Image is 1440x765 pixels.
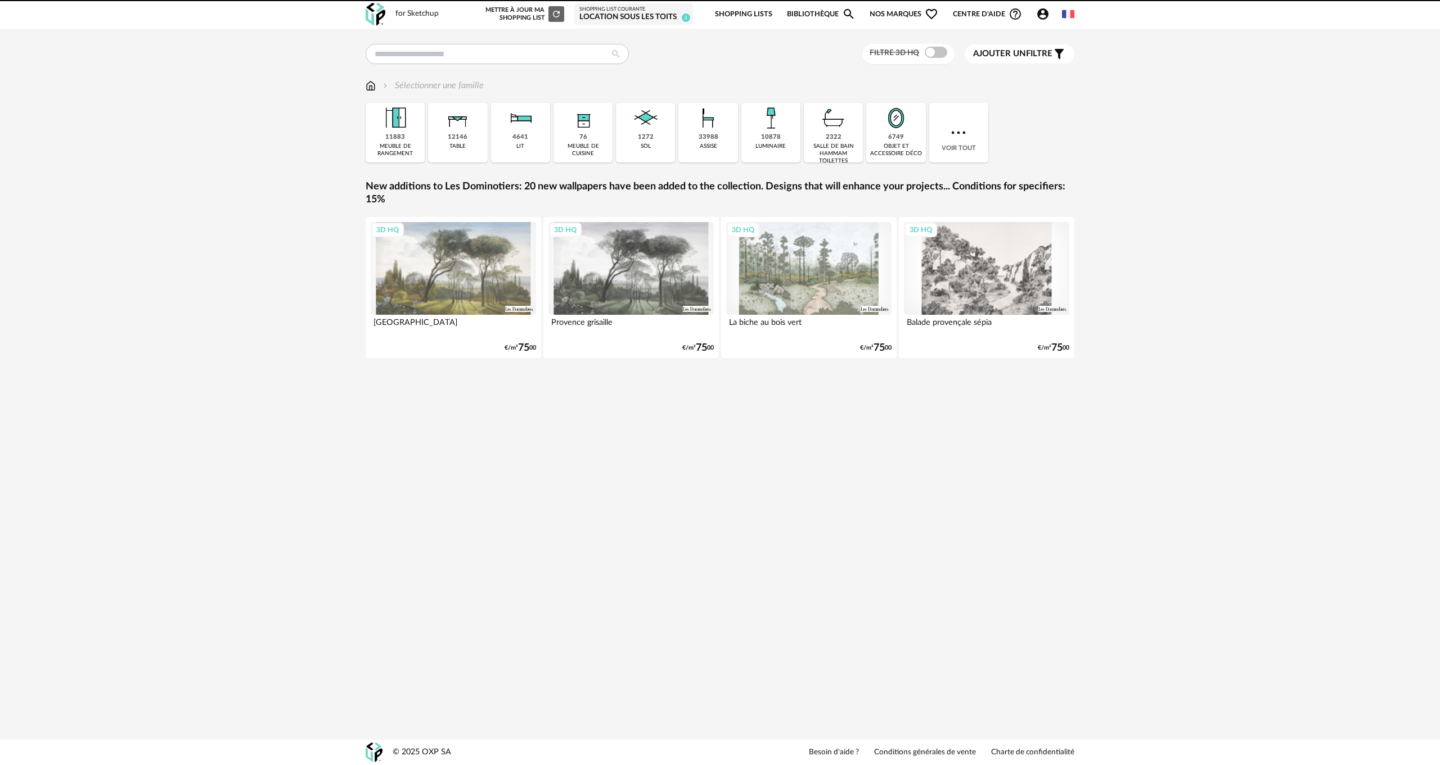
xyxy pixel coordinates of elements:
[1009,7,1022,21] span: Help Circle Outline icon
[761,133,781,142] div: 10878
[366,217,541,358] a: 3D HQ [GEOGRAPHIC_DATA] €/m²7500
[443,103,473,133] img: Table.png
[641,143,651,150] div: sol
[965,44,1074,64] button: Ajouter unfiltre Filter icon
[870,143,922,157] div: objet et accessoire déco
[568,103,598,133] img: Rangement.png
[371,315,536,337] div: [GEOGRAPHIC_DATA]
[726,315,892,337] div: La biche au bois vert
[696,344,707,352] span: 75
[787,1,856,28] a: BibliothèqueMagnify icon
[807,143,859,165] div: salle de bain hammam toilettes
[543,217,719,358] a: 3D HQ Provence grisaille €/m²7500
[449,143,466,150] div: table
[483,6,564,22] div: Mettre à jour ma Shopping List
[925,7,938,21] span: Heart Outline icon
[1062,8,1074,20] img: fr
[366,3,385,26] img: OXP
[874,748,976,758] a: Conditions générales de vente
[505,344,536,352] div: €/m² 00
[904,223,937,237] div: 3D HQ
[953,7,1022,21] span: Centre d'aideHelp Circle Outline icon
[369,143,421,157] div: meuble de rangement
[366,180,1074,207] a: New additions to Les Dominotiers: 20 new wallpapers have been added to the collection. Designs th...
[826,133,841,142] div: 2322
[874,344,885,352] span: 75
[948,123,969,143] img: more.7b13dc1.svg
[579,133,587,142] div: 76
[1051,344,1063,352] span: 75
[366,79,376,92] img: svg+xml;base64,PHN2ZyB3aWR0aD0iMTYiIGhlaWdodD0iMTciIHZpZXdCb3g9IjAgMCAxNiAxNyIgZmlsbD0ibm9uZSIgeG...
[721,217,897,358] a: 3D HQ La biche au bois vert €/m²7500
[371,223,404,237] div: 3D HQ
[380,103,411,133] img: Meuble%20de%20rangement.png
[579,6,688,13] div: Shopping List courante
[700,143,717,150] div: assise
[693,103,723,133] img: Assise.png
[809,748,859,758] a: Besoin d'aide ?
[1052,47,1066,61] span: Filter icon
[973,49,1026,58] span: Ajouter un
[888,133,904,142] div: 6749
[505,103,535,133] img: Literie.png
[899,217,1074,358] a: 3D HQ Balade provençale sépia €/m²7500
[448,133,467,142] div: 12146
[1038,344,1069,352] div: €/m² 00
[755,143,786,150] div: luminaire
[881,103,911,133] img: Miroir.png
[842,7,856,21] span: Magnify icon
[699,133,718,142] div: 33988
[870,1,938,28] span: Nos marques
[755,103,786,133] img: Luminaire.png
[682,344,714,352] div: €/m² 00
[727,223,759,237] div: 3D HQ
[904,315,1069,337] div: Balade provençale sépia
[381,79,390,92] img: svg+xml;base64,PHN2ZyB3aWR0aD0iMTYiIGhlaWdodD0iMTYiIHZpZXdCb3g9IjAgMCAxNiAxNiIgZmlsbD0ibm9uZSIgeG...
[548,315,714,337] div: Provence grisaille
[1036,7,1050,21] span: Account Circle icon
[870,49,919,57] span: Filtre 3D HQ
[381,79,484,92] div: Sélectionner une famille
[682,13,690,22] span: 2
[638,133,654,142] div: 1272
[551,11,561,17] span: Refresh icon
[518,344,529,352] span: 75
[991,748,1074,758] a: Charte de confidentialité
[1036,7,1055,21] span: Account Circle icon
[818,103,849,133] img: Salle%20de%20bain.png
[549,223,582,237] div: 3D HQ
[860,344,892,352] div: €/m² 00
[557,143,609,157] div: meuble de cuisine
[973,48,1052,60] span: filtre
[393,747,451,758] div: © 2025 OXP SA
[512,133,528,142] div: 4641
[366,743,382,762] img: OXP
[516,143,524,150] div: lit
[631,103,661,133] img: Sol.png
[579,6,688,22] a: Shopping List courante Location sous les toits 2
[579,12,688,22] div: Location sous les toits
[929,103,988,162] div: Voir tout
[395,9,439,19] div: for Sketchup
[715,1,772,28] a: Shopping Lists
[385,133,405,142] div: 11883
